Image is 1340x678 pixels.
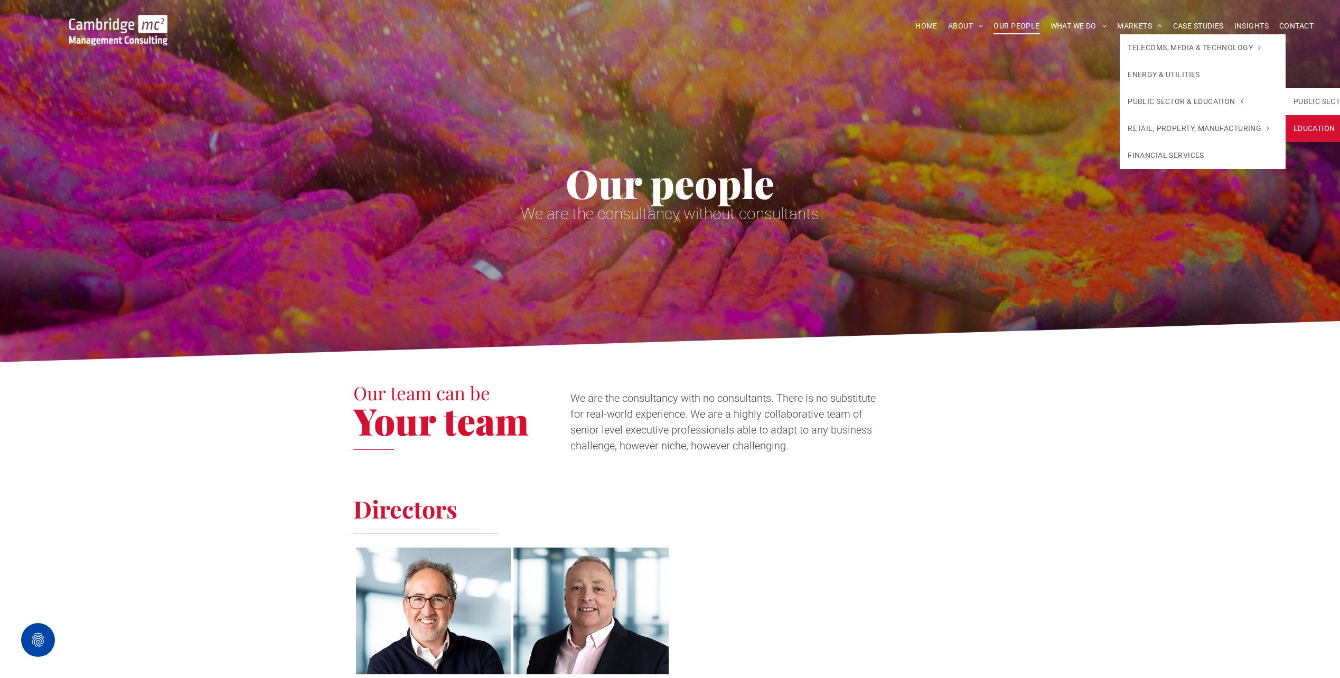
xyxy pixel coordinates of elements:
span: Directors [353,493,457,524]
a: PUBLIC SECTOR & EDUCATION [1120,88,1285,115]
span: Your team [353,395,529,445]
span: Our team can be [353,380,490,405]
a: TELECOMS, MEDIA & TECHNOLOGY [1120,34,1285,61]
a: Your Business Transformed | Cambridge Management Consulting [69,16,167,27]
span: MARKETS [1117,18,1162,34]
a: INSIGHTS [1229,18,1274,34]
a: CONTACT [1274,18,1319,34]
span: Our people [566,156,774,209]
a: FINANCIAL SERVICES [1120,142,1285,169]
span: FINANCIAL SERVICES [1128,150,1204,161]
img: Go to Homepage [69,15,167,45]
span: RETAIL, PROPERTY, MANUFACTURING [1128,123,1269,134]
a: Tim Passingham | Chairman | Cambridge Management Consulting [356,548,511,674]
span: We are the consultancy without consultants [521,204,819,223]
a: WHAT WE DO [1045,18,1112,34]
a: ENERGY & UTILITIES [1120,61,1285,88]
span: We are the consultancy with no consultants. There is no substitute for real-world experience. We ... [570,392,876,452]
a: RETAIL, PROPERTY, MANUFACTURING [1120,115,1285,142]
a: Richard Brown | Non-Executive Director | Cambridge Management Consulting [513,548,669,674]
a: MARKETS [1112,18,1167,34]
a: OUR PEOPLE [988,18,1045,34]
span: ENERGY & UTILITIES [1128,69,1200,80]
a: CASE STUDIES [1168,18,1229,34]
span: PUBLIC SECTOR & EDUCATION [1128,96,1243,107]
a: HOME [910,18,943,34]
span: TELECOMS, MEDIA & TECHNOLOGY [1128,42,1261,53]
a: ABOUT [943,18,989,34]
